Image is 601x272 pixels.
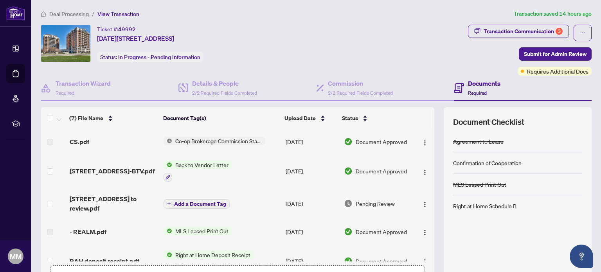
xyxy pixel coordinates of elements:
[164,137,172,145] img: Status Icon
[118,26,136,33] span: 49992
[344,137,353,146] img: Document Status
[356,257,407,265] span: Document Approved
[167,202,171,205] span: plus
[422,169,428,175] img: Logo
[164,250,172,259] img: Status Icon
[422,259,428,265] img: Logo
[70,256,139,266] span: RAH deposit receipt.pdf
[422,201,428,207] img: Logo
[342,114,358,122] span: Status
[580,30,585,36] span: ellipsis
[419,197,431,210] button: Logo
[283,219,341,244] td: [DATE]
[164,227,172,235] img: Status Icon
[344,199,353,208] img: Document Status
[284,114,316,122] span: Upload Date
[164,198,230,209] button: Add a Document Tag
[453,117,524,128] span: Document Checklist
[118,54,200,61] span: In Progress - Pending Information
[328,79,393,88] h4: Commission
[160,107,281,129] th: Document Tag(s)
[422,140,428,146] img: Logo
[484,25,563,38] div: Transaction Communication
[570,245,593,268] button: Open asap
[192,90,257,96] span: 2/2 Required Fields Completed
[97,11,139,18] span: View Transaction
[356,167,407,175] span: Document Approved
[519,47,592,61] button: Submit for Admin Review
[70,194,158,213] span: [STREET_ADDRESS] to review.pdf
[174,201,226,207] span: Add a Document Tag
[453,202,516,210] div: Right at Home Schedule B
[97,25,136,34] div: Ticket #:
[49,11,89,18] span: Deal Processing
[468,79,500,88] h4: Documents
[164,250,254,272] button: Status IconRight at Home Deposit Receipt
[419,255,431,267] button: Logo
[97,34,174,43] span: [DATE][STREET_ADDRESS]
[283,154,341,188] td: [DATE]
[70,166,155,176] span: [STREET_ADDRESS]-BTV.pdf
[164,199,230,209] button: Add a Document Tag
[344,227,353,236] img: Document Status
[41,11,46,17] span: home
[164,160,232,182] button: Status IconBack to Vendor Letter
[524,48,587,60] span: Submit for Admin Review
[92,9,94,18] li: /
[419,165,431,177] button: Logo
[192,79,257,88] h4: Details & People
[453,180,506,189] div: MLS Leased Print Out
[164,137,265,145] button: Status IconCo-op Brokerage Commission Statement
[344,167,353,175] img: Document Status
[172,227,232,235] span: MLS Leased Print Out
[356,199,395,208] span: Pending Review
[283,129,341,154] td: [DATE]
[70,137,89,146] span: CS.pdf
[339,107,411,129] th: Status
[527,67,588,76] span: Requires Additional Docs
[6,6,25,20] img: logo
[10,251,22,262] span: MM
[283,188,341,219] td: [DATE]
[514,9,592,18] article: Transaction saved 14 hours ago
[172,137,265,145] span: Co-op Brokerage Commission Statement
[468,25,569,38] button: Transaction Communication3
[356,137,407,146] span: Document Approved
[356,227,407,236] span: Document Approved
[328,90,393,96] span: 2/2 Required Fields Completed
[419,135,431,148] button: Logo
[97,52,203,62] div: Status:
[66,107,160,129] th: (7) File Name
[422,229,428,236] img: Logo
[56,90,74,96] span: Required
[172,160,232,169] span: Back to Vendor Letter
[281,107,339,129] th: Upload Date
[468,90,487,96] span: Required
[164,160,172,169] img: Status Icon
[69,114,103,122] span: (7) File Name
[453,137,504,146] div: Agreement to Lease
[41,25,90,62] img: IMG-W12323089_1.jpg
[172,250,254,259] span: Right at Home Deposit Receipt
[344,257,353,265] img: Document Status
[556,28,563,35] div: 3
[56,79,111,88] h4: Transaction Wizard
[419,225,431,238] button: Logo
[164,227,232,235] button: Status IconMLS Leased Print Out
[70,227,106,236] span: - REALM.pdf
[453,159,522,167] div: Confirmation of Cooperation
